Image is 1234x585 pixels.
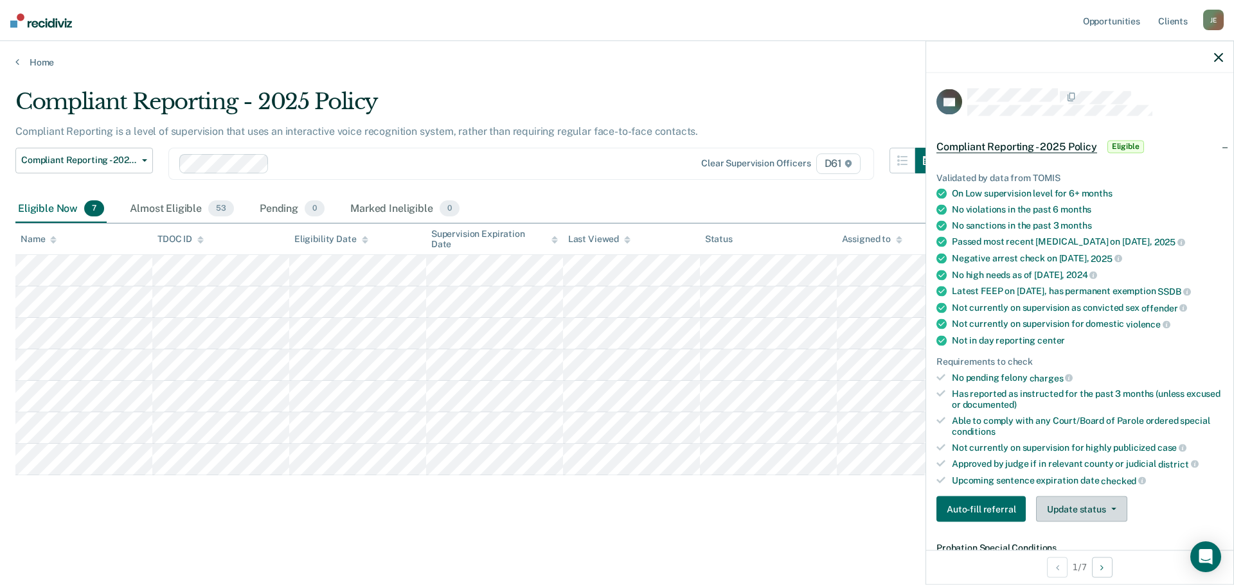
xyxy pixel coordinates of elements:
span: 53 [208,200,234,217]
div: Pending [257,195,327,223]
span: 7 [84,200,104,217]
div: No violations in the past 6 [952,204,1223,215]
span: district [1158,458,1199,469]
div: Requirements to check [936,356,1223,367]
div: Latest FEEP on [DATE], has permanent exemption [952,286,1223,297]
span: 0 [305,200,325,217]
div: Clear supervision officers [701,158,810,169]
button: Update status [1036,496,1127,522]
div: Marked Ineligible [348,195,462,223]
span: violence [1126,319,1170,329]
button: Previous Opportunity [1047,557,1068,577]
span: D61 [816,153,861,174]
div: Compliant Reporting - 2025 PolicyEligible [926,126,1233,167]
span: months [1060,220,1091,231]
div: Validated by data from TOMIS [936,172,1223,183]
div: Not currently on supervision as convicted sex [952,302,1223,313]
div: Assigned to [842,234,902,245]
div: Eligibility Date [294,234,368,245]
div: Supervision Expiration Date [431,229,558,250]
div: Approved by judge if in relevant county or judicial [952,458,1223,470]
div: Not in day reporting [952,335,1223,345]
div: No pending felony [952,372,1223,383]
span: Compliant Reporting - 2025 Policy [936,140,1097,153]
span: documented) [963,399,1017,410]
div: Able to comply with any Court/Board of Parole ordered special [952,415,1223,437]
span: conditions [952,426,996,436]
div: Name [21,234,57,245]
div: Last Viewed [568,234,630,245]
button: Next Opportunity [1092,557,1113,577]
div: Has reported as instructed for the past 3 months (unless excused or [952,389,1223,410]
span: 2024 [1066,270,1097,280]
span: months [1060,204,1091,214]
span: case [1158,442,1186,453]
dt: Probation Special Conditions [936,543,1223,554]
div: Passed most recent [MEDICAL_DATA] on [DATE], [952,236,1223,248]
span: 2025 [1154,237,1185,247]
div: Negative arrest check on [DATE], [952,252,1223,264]
span: SSDB [1158,286,1190,296]
div: Not currently on supervision for domestic [952,319,1223,330]
span: offender [1141,302,1188,313]
div: No sanctions in the past 3 [952,220,1223,231]
span: center [1037,335,1065,345]
a: Navigate to form link [936,496,1031,522]
div: No high needs as of [DATE], [952,269,1223,281]
div: Not currently on supervision for highly publicized [952,442,1223,453]
div: Upcoming sentence expiration date [952,475,1223,486]
button: Auto-fill referral [936,496,1026,522]
span: 0 [440,200,460,217]
div: Eligible Now [15,195,107,223]
div: J E [1203,10,1224,30]
span: Eligible [1107,140,1144,153]
span: charges [1030,372,1073,383]
p: Compliant Reporting is a level of supervision that uses an interactive voice recognition system, ... [15,125,698,137]
div: On Low supervision level for 6+ [952,188,1223,199]
div: Compliant Reporting - 2025 Policy [15,89,941,125]
img: Recidiviz [10,13,72,28]
span: 2025 [1091,253,1122,263]
a: Home [15,57,1219,68]
div: 1 / 7 [926,550,1233,584]
div: Almost Eligible [127,195,237,223]
span: Compliant Reporting - 2025 Policy [21,155,137,166]
div: Status [705,234,733,245]
span: months [1082,188,1113,198]
div: TDOC ID [157,234,204,245]
div: Open Intercom Messenger [1190,541,1221,572]
span: checked [1101,475,1146,485]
